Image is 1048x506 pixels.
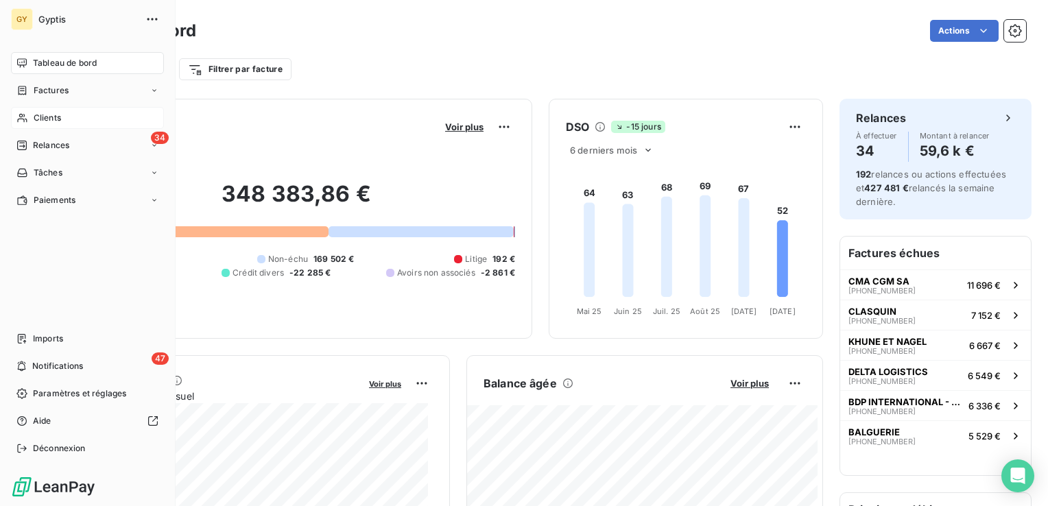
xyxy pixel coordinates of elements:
[233,267,284,279] span: Crédit divers
[971,310,1001,321] span: 7 152 €
[289,267,331,279] span: -22 285 €
[33,387,126,400] span: Paramètres et réglages
[179,58,291,80] button: Filtrer par facture
[33,57,97,69] span: Tableau de bord
[920,140,990,162] h4: 59,6 k €
[856,169,871,180] span: 192
[770,306,796,316] tspan: [DATE]
[840,237,1031,269] h6: Factures échues
[920,132,990,140] span: Montant à relancer
[441,121,488,133] button: Voir plus
[78,180,515,221] h2: 348 383,86 €
[34,194,75,206] span: Paiements
[34,112,61,124] span: Clients
[653,306,680,316] tspan: Juil. 25
[968,400,1001,411] span: 6 336 €
[484,375,557,391] h6: Balance âgée
[570,145,637,156] span: 6 derniers mois
[731,306,757,316] tspan: [DATE]
[445,121,484,132] span: Voir plus
[848,396,963,407] span: BDP INTERNATIONAL - AIR IMPORT
[690,306,720,316] tspan: Août 25
[577,306,602,316] tspan: Mai 25
[33,415,51,427] span: Aide
[848,306,896,317] span: CLASQUIN
[848,336,927,347] span: KHUNE ET NAGEL
[33,442,86,455] span: Déconnexion
[848,437,916,446] span: [PHONE_NUMBER]
[840,390,1031,420] button: BDP INTERNATIONAL - AIR IMPORT[PHONE_NUMBER]6 336 €
[840,269,1031,300] button: CMA CGM SA[PHONE_NUMBER]11 696 €
[856,110,906,126] h6: Relances
[967,280,1001,291] span: 11 696 €
[930,20,999,42] button: Actions
[848,287,916,295] span: [PHONE_NUMBER]
[465,253,487,265] span: Litige
[1001,459,1034,492] div: Open Intercom Messenger
[369,379,401,389] span: Voir plus
[397,267,475,279] span: Avoirs non associés
[840,420,1031,450] button: BALGUERIE[PHONE_NUMBER]5 529 €
[848,276,909,287] span: CMA CGM SA
[856,132,897,140] span: À effectuer
[856,169,1006,207] span: relances ou actions effectuées et relancés la semaine dernière.
[848,377,916,385] span: [PHONE_NUMBER]
[33,139,69,152] span: Relances
[481,267,515,279] span: -2 861 €
[848,347,916,355] span: [PHONE_NUMBER]
[864,182,908,193] span: 427 481 €
[492,253,515,265] span: 192 €
[856,140,897,162] h4: 34
[11,410,164,432] a: Aide
[151,132,169,144] span: 34
[566,119,589,135] h6: DSO
[268,253,308,265] span: Non-échu
[848,366,928,377] span: DELTA LOGISTICS
[840,300,1031,330] button: CLASQUIN[PHONE_NUMBER]7 152 €
[313,253,354,265] span: 169 502 €
[840,360,1031,390] button: DELTA LOGISTICS[PHONE_NUMBER]6 549 €
[11,8,33,30] div: GY
[614,306,642,316] tspan: Juin 25
[11,476,96,498] img: Logo LeanPay
[969,340,1001,351] span: 6 667 €
[848,426,900,437] span: BALGUERIE
[33,333,63,345] span: Imports
[848,317,916,325] span: [PHONE_NUMBER]
[848,407,916,415] span: [PHONE_NUMBER]
[726,377,773,389] button: Voir plus
[152,352,169,365] span: 47
[968,431,1001,442] span: 5 529 €
[365,377,405,389] button: Voir plus
[38,14,137,25] span: Gyptis
[968,370,1001,381] span: 6 549 €
[32,360,83,372] span: Notifications
[730,378,769,389] span: Voir plus
[840,330,1031,360] button: KHUNE ET NAGEL[PHONE_NUMBER]6 667 €
[611,121,665,133] span: -15 jours
[34,167,62,179] span: Tâches
[34,84,69,97] span: Factures
[78,389,359,403] span: Chiffre d'affaires mensuel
